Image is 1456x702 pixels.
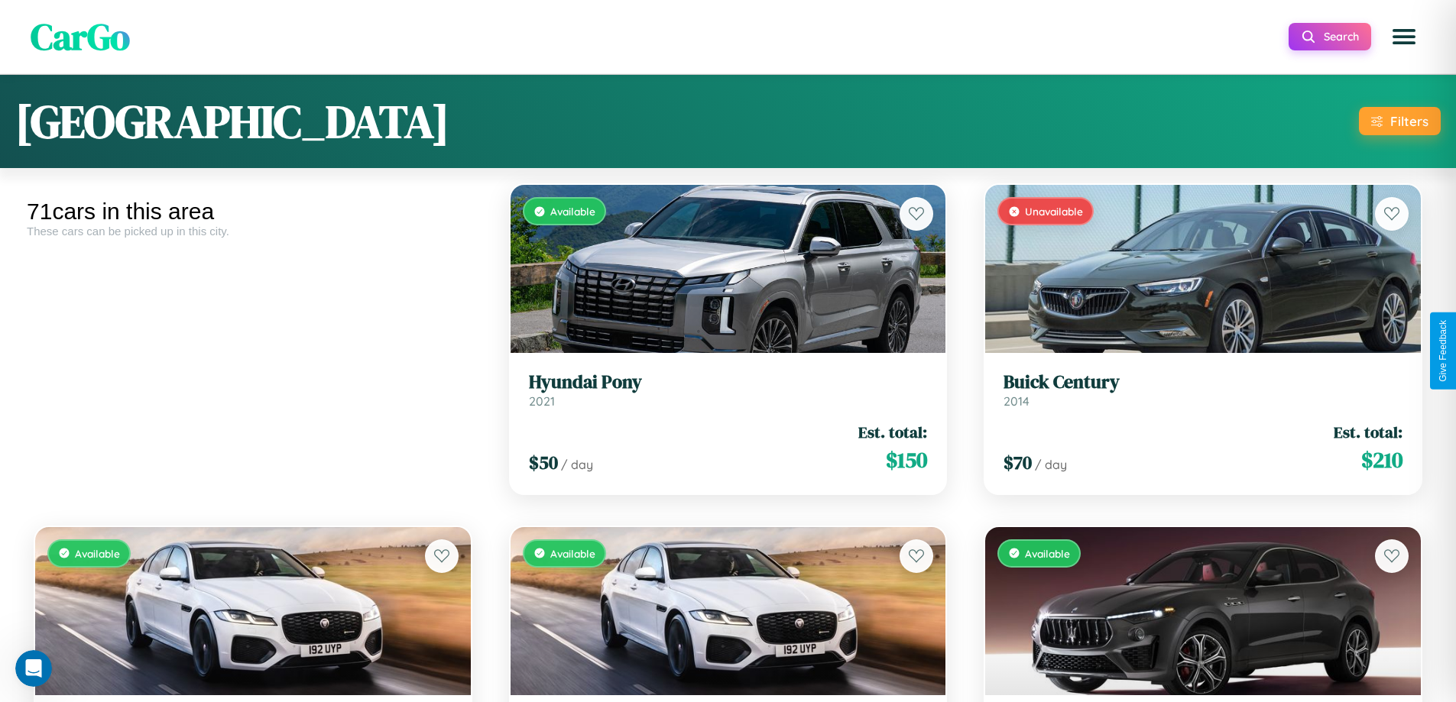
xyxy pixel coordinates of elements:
[550,547,595,560] span: Available
[15,650,52,687] iframe: Intercom live chat
[1383,15,1425,58] button: Open menu
[1025,547,1070,560] span: Available
[27,225,479,238] div: These cars can be picked up in this city.
[27,199,479,225] div: 71 cars in this area
[529,450,558,475] span: $ 50
[15,90,449,153] h1: [GEOGRAPHIC_DATA]
[1289,23,1371,50] button: Search
[1359,107,1441,135] button: Filters
[31,11,130,62] span: CarGo
[1334,421,1402,443] span: Est. total:
[1324,30,1359,44] span: Search
[1035,457,1067,472] span: / day
[886,445,927,475] span: $ 150
[529,393,555,409] span: 2021
[1390,113,1428,129] div: Filters
[1004,371,1402,409] a: Buick Century2014
[858,421,927,443] span: Est. total:
[529,371,928,409] a: Hyundai Pony2021
[75,547,120,560] span: Available
[529,371,928,393] h3: Hyundai Pony
[561,457,593,472] span: / day
[1025,205,1083,218] span: Unavailable
[1004,371,1402,393] h3: Buick Century
[1361,445,1402,475] span: $ 210
[1004,450,1032,475] span: $ 70
[1438,320,1448,382] div: Give Feedback
[1004,393,1030,409] span: 2014
[550,205,595,218] span: Available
